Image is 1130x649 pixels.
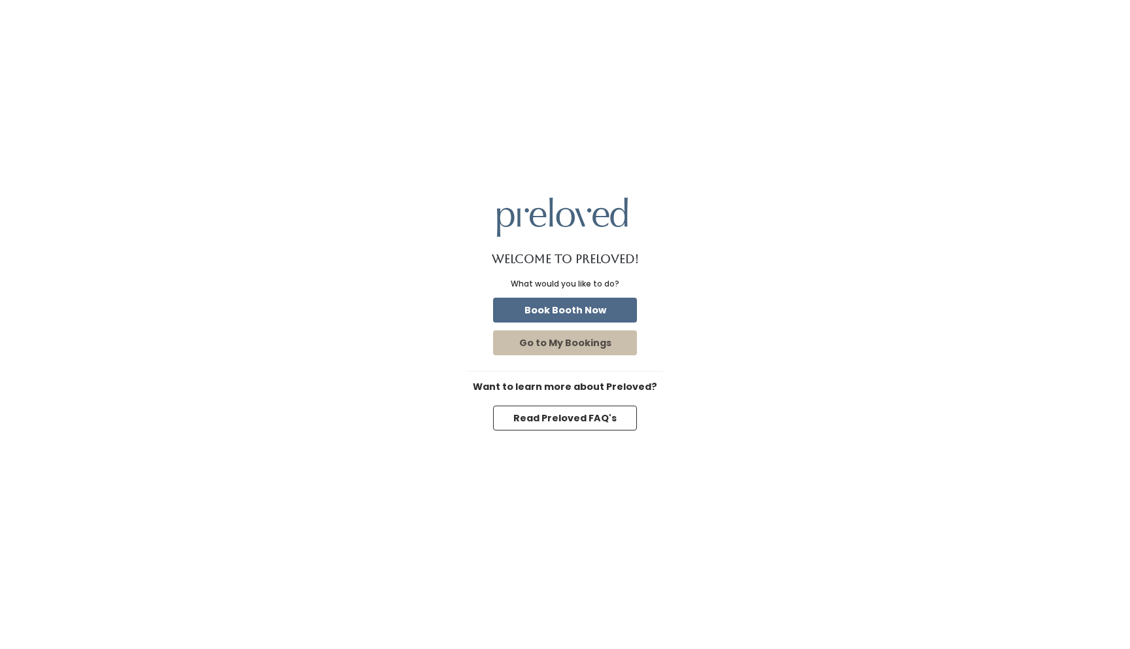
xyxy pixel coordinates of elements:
[493,298,637,323] button: Book Booth Now
[497,198,628,236] img: preloved logo
[511,278,619,290] div: What would you like to do?
[492,253,639,266] h1: Welcome to Preloved!
[493,406,637,430] button: Read Preloved FAQ's
[493,330,637,355] button: Go to My Bookings
[467,382,663,393] h6: Want to learn more about Preloved?
[490,328,640,358] a: Go to My Bookings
